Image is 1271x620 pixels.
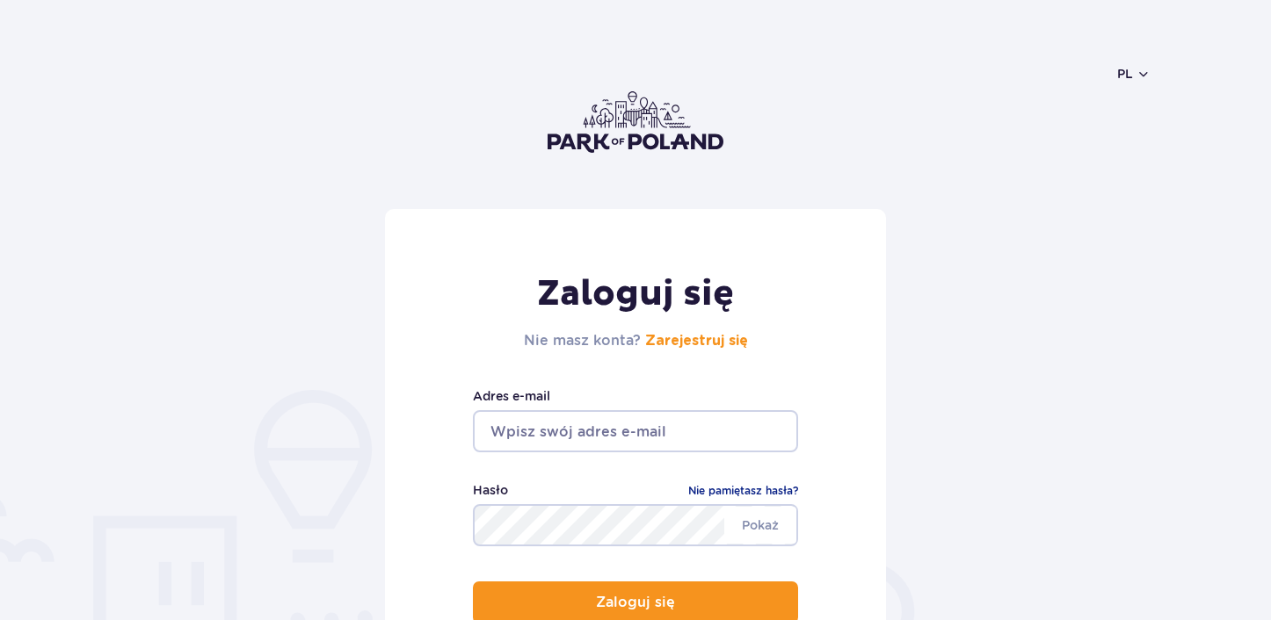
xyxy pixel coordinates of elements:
a: Nie pamiętasz hasła? [688,482,798,500]
h2: Nie masz konta? [524,330,748,351]
button: pl [1117,65,1151,83]
input: Wpisz swój adres e-mail [473,410,798,452]
span: Pokaż [724,507,796,544]
label: Adres e-mail [473,386,798,406]
p: Zaloguj się [596,595,675,610]
label: Hasło [473,480,508,500]
h1: Zaloguj się [524,272,748,316]
a: Zarejestruj się [645,334,748,348]
img: Park of Poland logo [548,91,723,153]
